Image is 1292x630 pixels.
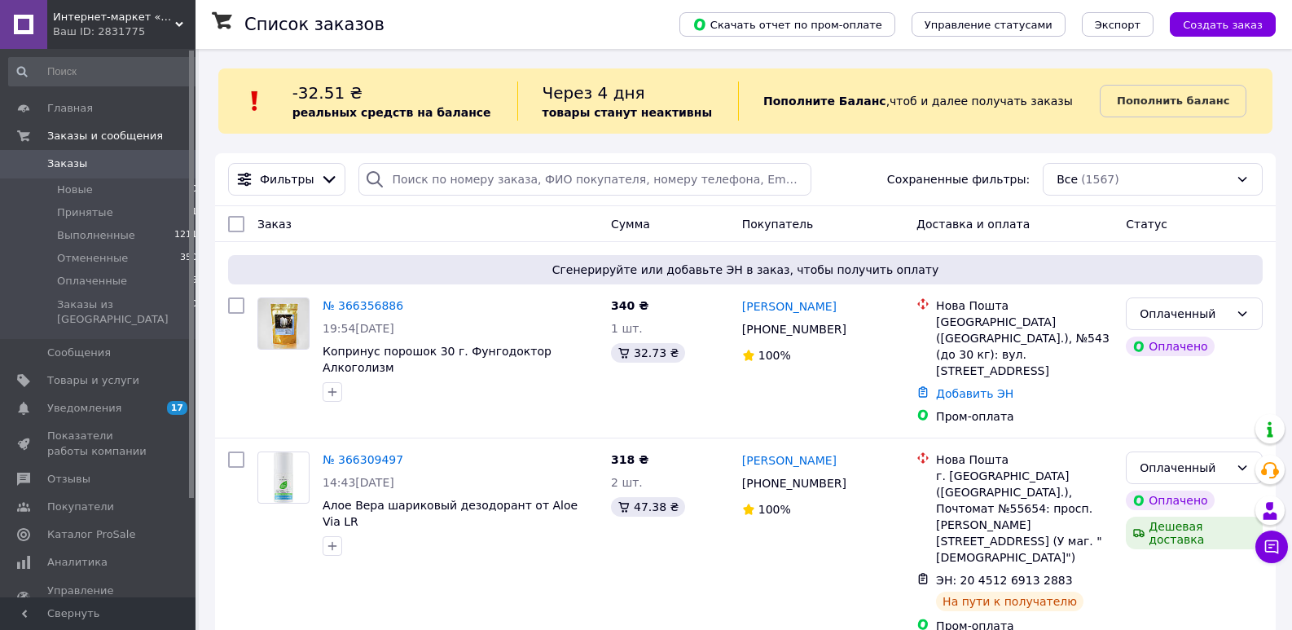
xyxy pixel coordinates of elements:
img: Фото товару [258,298,309,349]
span: Создать заказ [1183,19,1263,31]
span: 318 ₴ [611,453,648,466]
div: Пром-оплата [936,408,1113,425]
button: Чат с покупателем [1255,531,1288,563]
b: реальных средств на балансе [292,106,491,119]
img: Фото товару [274,452,293,503]
span: Принятые [57,205,113,220]
div: Нова Пошта [936,452,1113,468]
div: , чтоб и далее получать заказы [738,82,1100,121]
div: 32.73 ₴ [611,343,685,363]
span: Заказы и сообщения [47,129,163,143]
a: Добавить ЭН [936,387,1013,400]
div: 47.38 ₴ [611,497,685,517]
span: Интернет-маркет «БиоЖизнь» [53,10,175,24]
span: Покупатель [742,218,814,231]
span: Сообщения [47,346,111,360]
span: 1 шт. [611,322,643,335]
span: 1211 [174,228,197,243]
span: 0 [191,183,197,197]
span: (1567) [1081,173,1119,186]
span: 2 шт. [611,476,643,489]
a: Создать заказ [1154,17,1276,30]
button: Управление статусами [912,12,1066,37]
span: Заказы [47,156,87,171]
div: Оплаченный [1140,459,1229,477]
span: Заказы из [GEOGRAPHIC_DATA] [57,297,191,327]
span: Управление статусами [925,19,1052,31]
div: Оплачено [1126,337,1214,356]
span: Управление сайтом [47,584,151,613]
span: Отмененные [57,251,128,266]
div: г. [GEOGRAPHIC_DATA] ([GEOGRAPHIC_DATA].), Почтомат №55654: просп. [PERSON_NAME][STREET_ADDRESS] ... [936,468,1113,566]
div: [PHONE_NUMBER] [739,472,850,495]
div: [PHONE_NUMBER] [739,318,850,341]
button: Экспорт [1082,12,1154,37]
span: Все [1057,171,1078,187]
div: [GEOGRAPHIC_DATA] ([GEOGRAPHIC_DATA].), №543 (до 30 кг): вул. [STREET_ADDRESS] [936,314,1113,379]
span: 5 [191,274,197,289]
a: [PERSON_NAME] [742,298,837,315]
span: Выполненные [57,228,135,243]
span: Доставка и оплата [916,218,1030,231]
span: Скачать отчет по пром-оплате [692,17,882,32]
span: Заказ [257,218,292,231]
span: 340 ₴ [611,299,648,312]
b: Пополнить баланс [1117,95,1229,107]
span: 100% [758,349,791,362]
input: Поиск [8,57,199,86]
span: Через 4 дня [543,83,645,103]
h1: Список заказов [244,15,385,34]
a: Фото товару [257,297,310,350]
button: Создать заказ [1170,12,1276,37]
a: Пополнить баланс [1100,85,1246,117]
span: 17 [167,401,187,415]
span: 19:54[DATE] [323,322,394,335]
span: 14:43[DATE] [323,476,394,489]
div: Оплаченный [1140,305,1229,323]
span: 0 [191,297,197,327]
span: 350 [180,251,197,266]
img: :exclamation: [243,89,267,113]
div: Ваш ID: 2831775 [53,24,196,39]
span: Каталог ProSale [47,527,135,542]
span: Показатели работы компании [47,429,151,458]
div: На пути к получателю [936,592,1083,611]
span: -32.51 ₴ [292,83,363,103]
a: [PERSON_NAME] [742,452,837,469]
span: 1 [191,205,197,220]
span: ЭН: 20 4512 6913 2883 [936,574,1073,587]
a: № 366309497 [323,453,403,466]
span: Главная [47,101,93,116]
button: Скачать отчет по пром-оплате [679,12,895,37]
span: Уведомления [47,401,121,416]
input: Поиск по номеру заказа, ФИО покупателя, номеру телефона, Email, номеру накладной [358,163,811,196]
span: Оплаченные [57,274,127,289]
span: Сгенерируйте или добавьте ЭН в заказ, чтобы получить оплату [235,262,1256,278]
span: Новые [57,183,93,197]
span: Отзывы [47,472,90,487]
span: Экспорт [1095,19,1140,31]
a: № 366356886 [323,299,403,312]
span: Товары и услуги [47,373,139,388]
div: Оплачено [1126,491,1214,510]
span: Аналитика [47,555,108,570]
span: Покупатели [47,500,114,514]
b: Пополните Баланс [763,95,886,108]
a: Алое Вера шариковый дезодорант от Aloe Via LR [323,499,578,528]
div: Нова Пошта [936,297,1113,314]
span: Сумма [611,218,650,231]
span: 100% [758,503,791,516]
span: Сохраненные фильтры: [887,171,1030,187]
a: Копринус порошок 30 г. Фунгодоктор Алкоголизм [323,345,552,374]
span: Статус [1126,218,1167,231]
a: Фото товару [257,452,310,504]
span: Фильтры [260,171,314,187]
b: товары станут неактивны [543,106,712,119]
div: Дешевая доставка [1126,517,1263,549]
